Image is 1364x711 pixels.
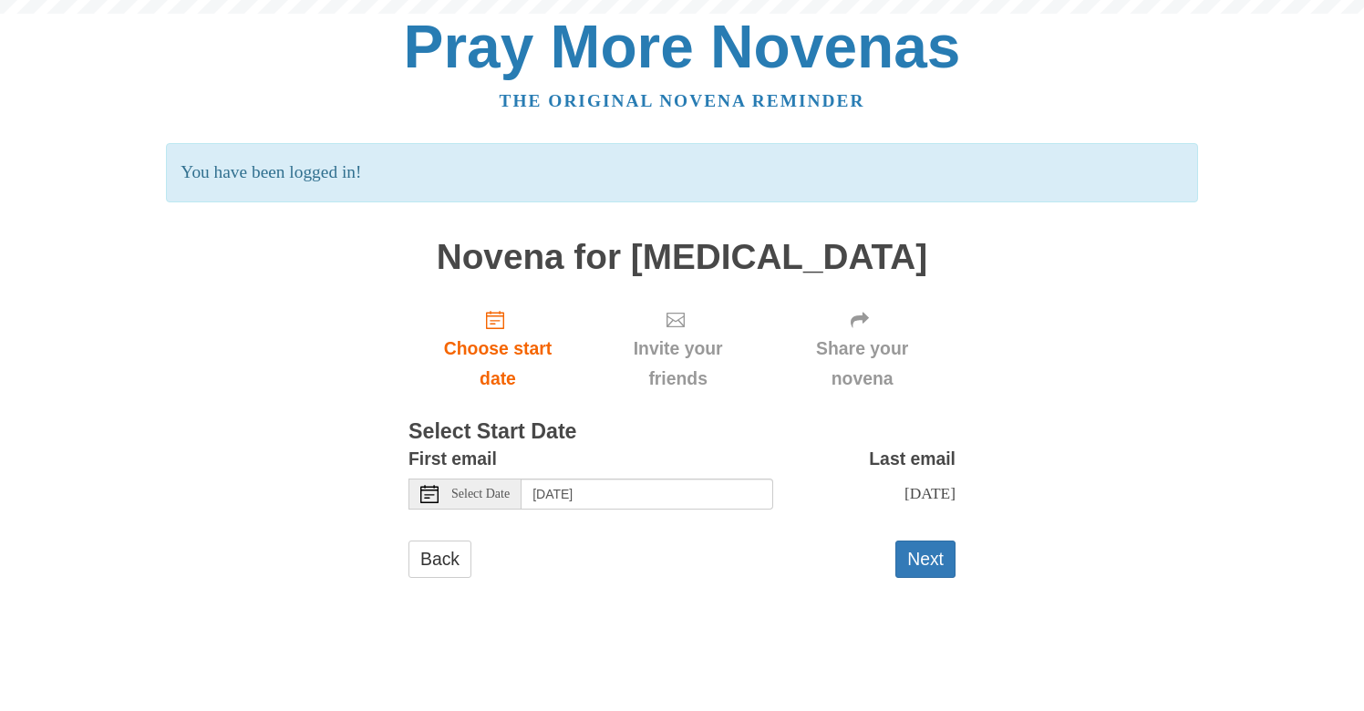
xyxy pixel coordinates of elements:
label: Last email [869,444,956,474]
label: First email [408,444,497,474]
a: Choose start date [408,294,587,403]
span: [DATE] [904,484,956,502]
div: Click "Next" to confirm your start date first. [769,294,956,403]
span: Invite your friends [605,334,750,394]
div: Click "Next" to confirm your start date first. [587,294,769,403]
p: You have been logged in! [166,143,1197,202]
span: Share your novena [787,334,937,394]
button: Next [895,541,956,578]
a: Back [408,541,471,578]
h1: Novena for [MEDICAL_DATA] [408,238,956,277]
a: The original novena reminder [500,91,865,110]
span: Select Date [451,488,510,500]
span: Choose start date [427,334,569,394]
a: Pray More Novenas [404,13,961,80]
h3: Select Start Date [408,420,956,444]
